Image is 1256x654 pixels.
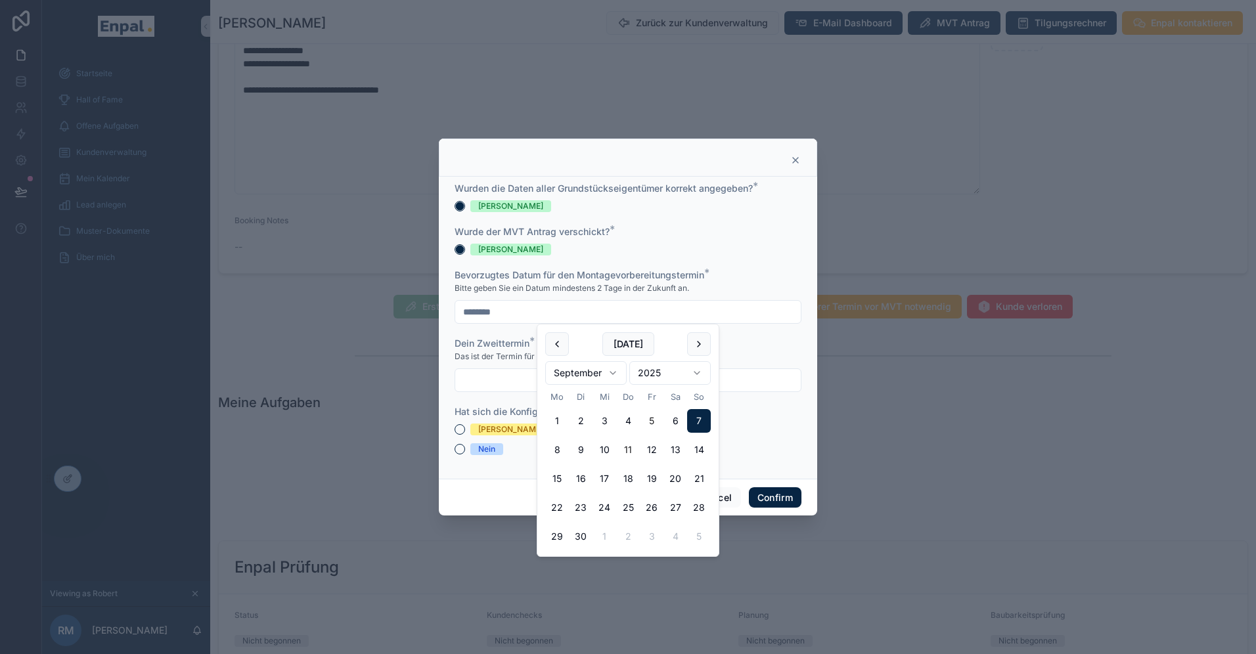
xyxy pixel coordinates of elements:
button: Dienstag, 23. September 2025 [569,496,593,519]
button: Samstag, 13. September 2025 [663,438,687,462]
span: Dein Zweittermin [455,338,529,349]
button: Freitag, 12. September 2025 [640,438,663,462]
button: Montag, 8. September 2025 [545,438,569,462]
span: Bitte geben Sie ein Datum mindestens 2 Tage in der Zukunft an. [455,283,689,294]
button: Dienstag, 30. September 2025 [569,525,593,548]
button: Montag, 22. September 2025 [545,496,569,519]
button: Freitag, 26. September 2025 [640,496,663,519]
button: Sonntag, 28. September 2025 [687,496,711,519]
button: Today, Freitag, 5. September 2025 [640,409,663,433]
button: Dienstag, 2. September 2025 [569,409,593,433]
th: Samstag [663,390,687,404]
button: Donnerstag, 11. September 2025 [616,438,640,462]
span: Hat sich die Konfiguration des Systems verändert? [455,406,677,417]
button: Donnerstag, 2. Oktober 2025 [616,525,640,548]
button: Freitag, 3. Oktober 2025 [640,525,663,548]
table: September 2025 [545,390,711,548]
button: Mittwoch, 10. September 2025 [593,438,616,462]
th: Freitag [640,390,663,404]
span: Das ist der Termin für die Vertragsunterschrift. [455,351,627,362]
button: Confirm [749,487,801,508]
button: [DATE] [602,332,654,356]
span: Wurde der MVT Antrag verschickt? [455,226,610,237]
div: [PERSON_NAME] [478,200,543,212]
span: Wurden die Daten aller Grundstückseigentümer korrekt angegeben? [455,183,753,194]
th: Dienstag [569,390,593,404]
button: Dienstag, 16. September 2025 [569,467,593,490]
button: Mittwoch, 24. September 2025 [593,496,616,519]
th: Sonntag [687,390,711,404]
th: Montag [545,390,569,404]
button: Mittwoch, 1. Oktober 2025 [593,525,616,548]
button: Samstag, 6. September 2025 [663,409,687,433]
th: Mittwoch [593,390,616,404]
button: Donnerstag, 25. September 2025 [616,496,640,519]
button: Sonntag, 14. September 2025 [687,438,711,462]
button: Samstag, 4. Oktober 2025 [663,525,687,548]
span: Bevorzugtes Datum für den Montagevorbereitungstermin [455,269,704,280]
button: Montag, 1. September 2025 [545,409,569,433]
button: Montag, 15. September 2025 [545,467,569,490]
button: Dienstag, 9. September 2025 [569,438,593,462]
button: Samstag, 20. September 2025 [663,467,687,490]
button: Mittwoch, 17. September 2025 [593,467,616,490]
button: Mittwoch, 3. September 2025 [593,409,616,433]
button: Sonntag, 7. September 2025, selected [687,409,711,433]
div: Nein [478,443,495,455]
div: [PERSON_NAME] [478,244,543,255]
button: Sonntag, 5. Oktober 2025 [687,525,711,548]
th: Donnerstag [616,390,640,404]
div: [PERSON_NAME] [478,424,543,435]
button: Donnerstag, 4. September 2025 [616,409,640,433]
button: Samstag, 27. September 2025 [663,496,687,519]
button: Montag, 29. September 2025 [545,525,569,548]
button: Freitag, 19. September 2025 [640,467,663,490]
button: Donnerstag, 18. September 2025 [616,467,640,490]
button: Sonntag, 21. September 2025 [687,467,711,490]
